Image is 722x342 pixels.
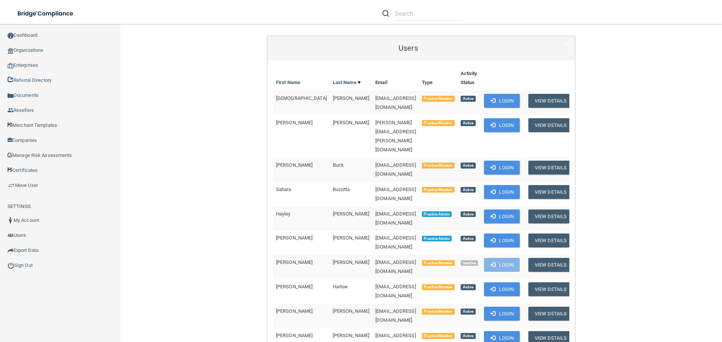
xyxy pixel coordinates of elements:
img: ic-search.3b580494.png [382,10,389,17]
span: Active [461,96,476,102]
button: View Details [528,258,573,272]
span: [EMAIL_ADDRESS][DOMAIN_NAME] [375,259,416,274]
span: Sahara [276,187,291,192]
span: [PERSON_NAME] [333,211,369,217]
span: Hayley [276,211,291,217]
img: briefcase.64adab9b.png [8,182,15,189]
span: Practice Member [422,333,455,339]
button: Login [484,185,520,199]
img: enterprise.0d942306.png [8,63,14,68]
span: [PERSON_NAME] [333,308,369,314]
span: Practice Member [422,284,455,290]
span: Harlow [333,284,348,289]
img: icon-export.b9366987.png [8,247,14,253]
span: [PERSON_NAME][EMAIL_ADDRESS][PERSON_NAME][DOMAIN_NAME] [375,120,416,152]
img: icon-documents.8dae5593.png [8,93,14,99]
span: [PERSON_NAME] [333,235,369,241]
span: [PERSON_NAME] [276,284,312,289]
span: [EMAIL_ADDRESS][DOMAIN_NAME] [375,162,416,177]
span: [PERSON_NAME] [333,95,369,101]
button: Login [484,258,520,272]
span: [PERSON_NAME] [276,308,312,314]
button: Login [484,282,520,296]
span: Active [461,333,476,339]
span: Active [461,309,476,315]
img: ic_dashboard_dark.d01f4a41.png [8,33,14,39]
span: [EMAIL_ADDRESS][DOMAIN_NAME] [375,235,416,250]
button: Login [484,234,520,247]
span: Active [461,163,476,169]
img: bridge_compliance_login_screen.278c3ca4.svg [11,6,80,21]
span: Practice Member [422,96,455,102]
img: ic_power_dark.7ecde6b1.png [8,262,14,269]
button: View Details [528,234,573,247]
span: Active [461,187,476,193]
button: Login [484,94,520,108]
span: [PERSON_NAME] [276,162,312,168]
button: View Details [528,94,573,108]
span: Buzzitta [333,187,350,192]
span: Practice Member [422,309,455,315]
span: [PERSON_NAME] [276,333,312,338]
span: [EMAIL_ADDRESS][DOMAIN_NAME] [375,211,416,226]
a: Users [273,40,569,57]
img: ic_reseller.de258add.png [8,107,14,113]
span: [DEMOGRAPHIC_DATA] [276,95,327,101]
h5: Users [273,44,544,52]
span: Practice Member [422,187,455,193]
span: Active [461,284,476,290]
button: View Details [528,161,573,175]
span: Buck [333,162,344,168]
span: [EMAIL_ADDRESS][DOMAIN_NAME] [375,308,416,323]
span: Practice Member [422,120,455,126]
span: [EMAIL_ADDRESS][DOMAIN_NAME] [375,187,416,201]
span: [EMAIL_ADDRESS][DOMAIN_NAME] [375,284,416,298]
th: Activity Status [458,66,481,90]
button: View Details [528,118,573,132]
label: SETTINGS [8,202,31,211]
span: Practice Member [422,260,455,266]
span: Active [461,120,476,126]
span: Inactive [461,260,478,266]
a: Last Name [333,78,361,87]
span: Practice Member [422,163,455,169]
img: ic_user_dark.df1a06c3.png [8,217,14,223]
span: Active [461,236,476,242]
input: Search [395,7,464,21]
button: View Details [528,185,573,199]
span: Practice Admin [422,211,452,217]
span: [EMAIL_ADDRESS][DOMAIN_NAME] [375,95,416,110]
a: First Name [276,78,300,87]
button: Login [484,118,520,132]
iframe: Drift Widget Chat Controller [592,289,713,319]
span: Active [461,211,476,217]
img: organization-icon.f8decf85.png [8,48,14,54]
span: [PERSON_NAME] [276,235,312,241]
span: [PERSON_NAME] [276,259,312,265]
button: View Details [528,209,573,223]
button: Login [484,161,520,175]
th: Type [419,66,458,90]
span: [PERSON_NAME] [333,120,369,125]
button: View Details [528,282,573,296]
th: Email [372,66,419,90]
span: [PERSON_NAME] [333,259,369,265]
span: Practice Admin [422,236,452,242]
span: [PERSON_NAME] [333,333,369,338]
span: [PERSON_NAME] [276,120,312,125]
img: icon-users.e205127d.png [8,232,14,238]
button: View Details [528,307,573,321]
button: Login [484,307,520,321]
button: Login [484,209,520,223]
